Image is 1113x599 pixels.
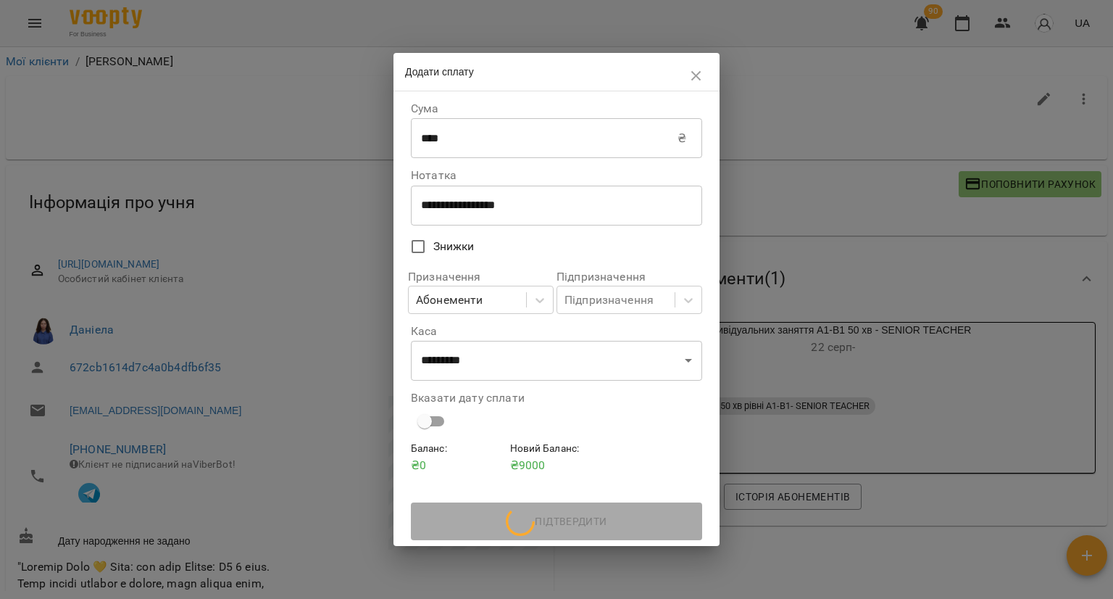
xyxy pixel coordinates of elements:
label: Каса [411,326,702,337]
label: Вказати дату сплати [411,392,702,404]
span: Знижки [433,238,475,255]
label: Підпризначення [556,271,702,283]
div: Абонементи [416,292,483,309]
span: Додати сплату [405,66,474,78]
p: ₴ 0 [411,457,504,474]
p: ₴ 9000 [510,457,604,474]
div: Підпризначення [564,292,654,309]
label: Призначення [408,271,554,283]
label: Сума [411,103,702,115]
h6: Новий Баланс : [510,441,604,457]
p: ₴ [678,130,686,147]
label: Нотатка [411,170,702,181]
h6: Баланс : [411,441,504,457]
